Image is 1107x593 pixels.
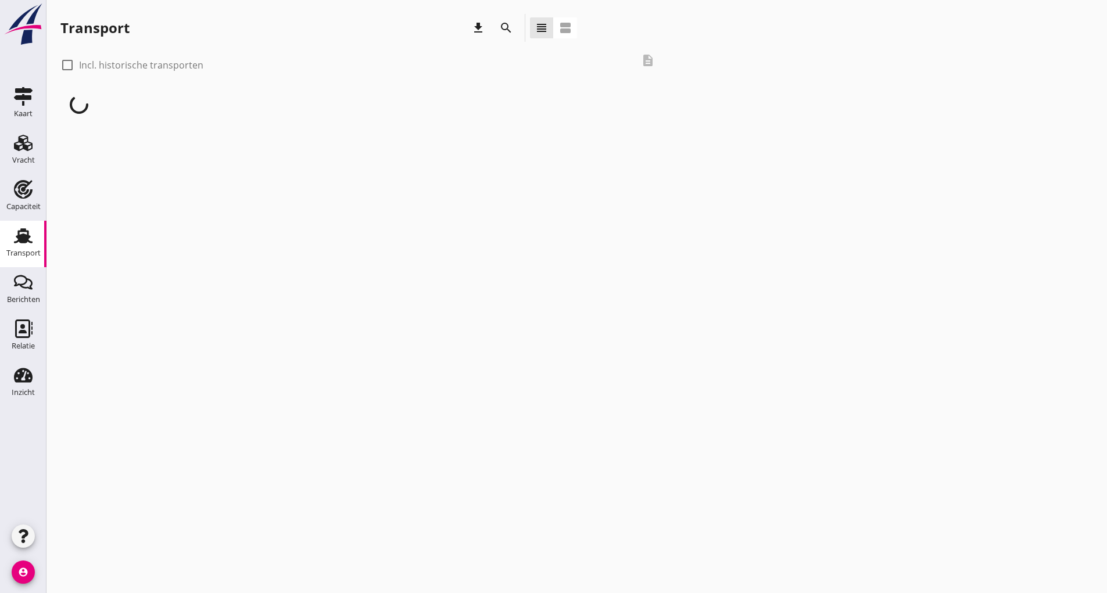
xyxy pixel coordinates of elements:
[12,389,35,396] div: Inzicht
[12,560,35,584] i: account_circle
[12,342,35,350] div: Relatie
[7,296,40,303] div: Berichten
[471,21,485,35] i: download
[60,19,130,37] div: Transport
[14,110,33,117] div: Kaart
[12,156,35,164] div: Vracht
[6,249,41,257] div: Transport
[6,203,41,210] div: Capaciteit
[558,21,572,35] i: view_agenda
[499,21,513,35] i: search
[2,3,44,46] img: logo-small.a267ee39.svg
[79,59,203,71] label: Incl. historische transporten
[535,21,549,35] i: view_headline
